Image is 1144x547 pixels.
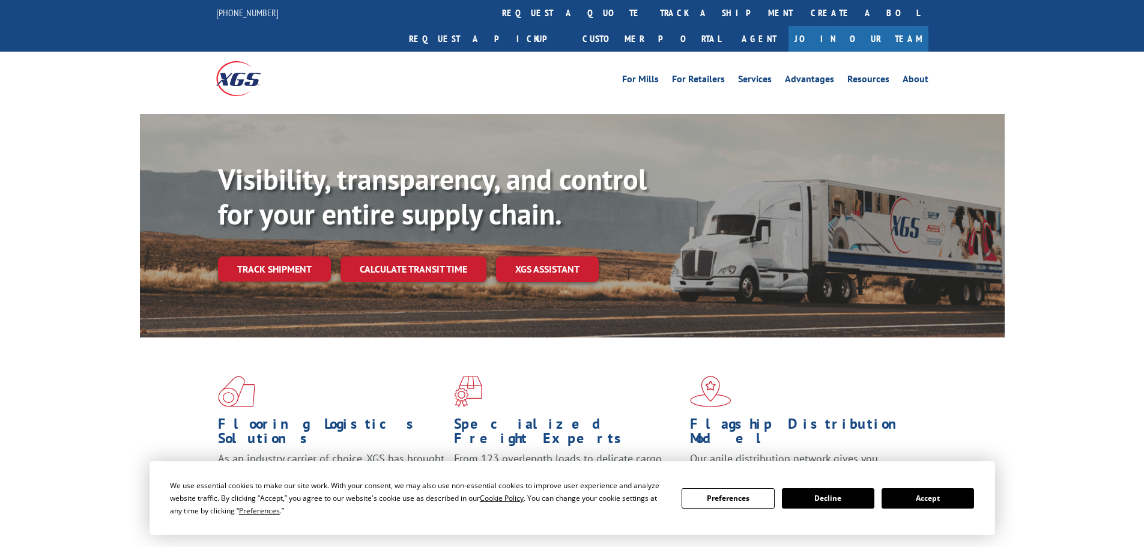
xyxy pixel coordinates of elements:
[690,376,731,407] img: xgs-icon-flagship-distribution-model-red
[218,452,444,494] span: As an industry carrier of choice, XGS has brought innovation and dedication to flooring logistics...
[682,488,774,509] button: Preferences
[218,256,331,282] a: Track shipment
[788,26,928,52] a: Join Our Team
[882,488,974,509] button: Accept
[847,74,889,88] a: Resources
[496,256,599,282] a: XGS ASSISTANT
[218,417,445,452] h1: Flooring Logistics Solutions
[730,26,788,52] a: Agent
[454,417,681,452] h1: Specialized Freight Experts
[672,74,725,88] a: For Retailers
[340,256,486,282] a: Calculate transit time
[400,26,574,52] a: Request a pickup
[150,461,995,535] div: Cookie Consent Prompt
[480,493,524,503] span: Cookie Policy
[218,160,647,232] b: Visibility, transparency, and control for your entire supply chain.
[903,74,928,88] a: About
[690,452,911,480] span: Our agile distribution network gives you nationwide inventory management on demand.
[738,74,772,88] a: Services
[622,74,659,88] a: For Mills
[785,74,834,88] a: Advantages
[454,376,482,407] img: xgs-icon-focused-on-flooring-red
[574,26,730,52] a: Customer Portal
[239,506,280,516] span: Preferences
[218,376,255,407] img: xgs-icon-total-supply-chain-intelligence-red
[782,488,874,509] button: Decline
[690,417,917,452] h1: Flagship Distribution Model
[216,7,279,19] a: [PHONE_NUMBER]
[454,452,681,505] p: From 123 overlength loads to delicate cargo, our experienced staff knows the best way to move you...
[170,479,667,517] div: We use essential cookies to make our site work. With your consent, we may also use non-essential ...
